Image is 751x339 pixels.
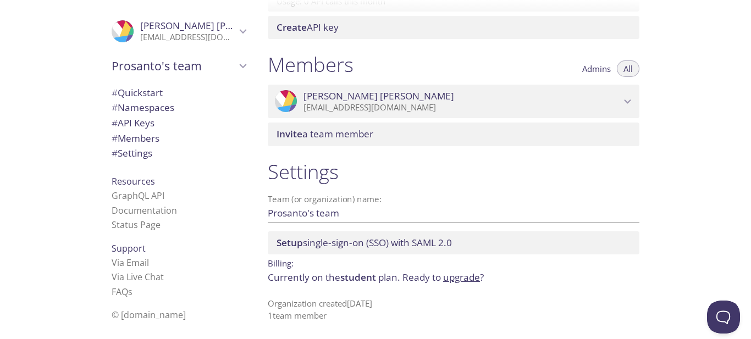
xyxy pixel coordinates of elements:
div: Prosanto Bhakta [103,13,255,49]
div: Quickstart [103,85,255,101]
p: [EMAIL_ADDRESS][DOMAIN_NAME] [303,102,621,113]
a: Via Email [112,257,149,269]
div: Create API Key [268,16,639,39]
div: Prosanto's team [103,52,255,80]
span: Quickstart [112,86,163,99]
span: Invite [277,127,302,140]
div: Team Settings [103,146,255,161]
div: API Keys [103,115,255,131]
span: Resources [112,175,155,187]
p: Organization created [DATE] 1 team member [268,298,639,321]
a: GraphQL API [112,190,164,202]
span: single-sign-on (SSO) with SAML 2.0 [277,236,452,249]
iframe: Help Scout Beacon - Open [707,301,740,334]
a: FAQ [112,286,132,298]
div: Setup SSO [268,231,639,254]
div: Invite a team member [268,123,639,146]
h1: Members [268,52,354,77]
span: # [112,147,118,159]
span: # [112,101,118,114]
span: © [DOMAIN_NAME] [112,309,186,321]
a: Status Page [112,219,161,231]
span: API key [277,21,339,34]
div: Members [103,131,255,146]
span: a team member [277,127,373,140]
span: Support [112,242,146,254]
span: s [128,286,132,298]
span: API Keys [112,116,154,129]
span: Prosanto's team [112,58,236,74]
span: Setup [277,236,303,249]
span: # [112,116,118,129]
span: # [112,132,118,145]
button: Admins [576,60,617,77]
a: Documentation [112,204,177,216]
p: Billing: [268,254,639,270]
h1: Settings [268,159,639,184]
a: Via Live Chat [112,271,164,283]
span: student [340,271,376,284]
span: # [112,86,118,99]
label: Team (or organization) name: [268,195,382,203]
a: upgrade [443,271,480,284]
span: Create [277,21,307,34]
div: Prosanto Bhakta [268,85,639,119]
p: Currently on the plan. [268,270,639,285]
span: [PERSON_NAME] [PERSON_NAME] [303,90,454,102]
span: Members [112,132,159,145]
span: Settings [112,147,152,159]
span: [PERSON_NAME] [PERSON_NAME] [140,19,291,32]
button: All [617,60,639,77]
span: Namespaces [112,101,174,114]
div: Namespaces [103,100,255,115]
span: Ready to ? [402,271,484,284]
p: [EMAIL_ADDRESS][DOMAIN_NAME] [140,32,236,43]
